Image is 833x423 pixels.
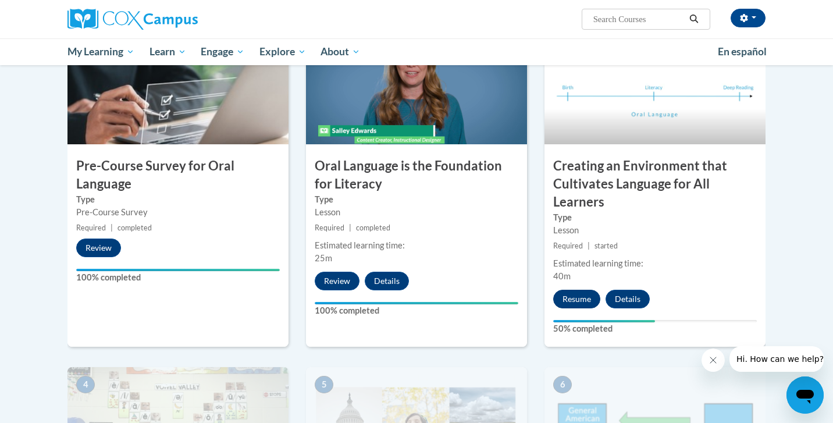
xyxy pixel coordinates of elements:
h3: Oral Language is the Foundation for Literacy [306,157,527,193]
a: My Learning [60,38,142,65]
label: Type [553,211,757,224]
span: 40m [553,271,571,281]
span: completed [118,223,152,232]
label: 50% completed [553,322,757,335]
span: Required [553,241,583,250]
div: Lesson [315,206,518,219]
img: Cox Campus [67,9,198,30]
a: En español [710,40,774,64]
div: Your progress [553,320,655,322]
h3: Pre-Course Survey for Oral Language [67,157,289,193]
span: | [349,223,351,232]
button: Search [685,12,703,26]
iframe: Button to launch messaging window [786,376,824,414]
span: Learn [149,45,186,59]
span: 4 [76,376,95,393]
label: 100% completed [315,304,518,317]
label: Type [76,193,280,206]
button: Review [76,239,121,257]
iframe: Close message [702,349,725,372]
a: Explore [252,38,314,65]
span: About [321,45,360,59]
span: completed [356,223,390,232]
label: Type [315,193,518,206]
div: Pre-Course Survey [76,206,280,219]
span: started [595,241,618,250]
a: Cox Campus [67,9,289,30]
span: | [588,241,590,250]
span: Required [76,223,106,232]
span: En español [718,45,767,58]
span: 5 [315,376,333,393]
button: Details [365,272,409,290]
div: Your progress [76,269,280,271]
label: 100% completed [76,271,280,284]
iframe: Message from company [729,346,824,372]
span: Required [315,223,344,232]
button: Account Settings [731,9,766,27]
input: Search Courses [592,12,685,26]
button: Resume [553,290,600,308]
span: My Learning [67,45,134,59]
img: Course Image [67,28,289,144]
div: Lesson [553,224,757,237]
img: Course Image [544,28,766,144]
a: Learn [142,38,194,65]
div: Estimated learning time: [553,257,757,270]
a: About [314,38,368,65]
span: | [111,223,113,232]
img: Course Image [306,28,527,144]
span: 25m [315,253,332,263]
span: 6 [553,376,572,393]
h3: Creating an Environment that Cultivates Language for All Learners [544,157,766,211]
span: Engage [201,45,244,59]
div: Your progress [315,302,518,304]
div: Main menu [50,38,783,65]
button: Review [315,272,359,290]
div: Estimated learning time: [315,239,518,252]
span: Explore [259,45,306,59]
button: Details [606,290,650,308]
a: Engage [193,38,252,65]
